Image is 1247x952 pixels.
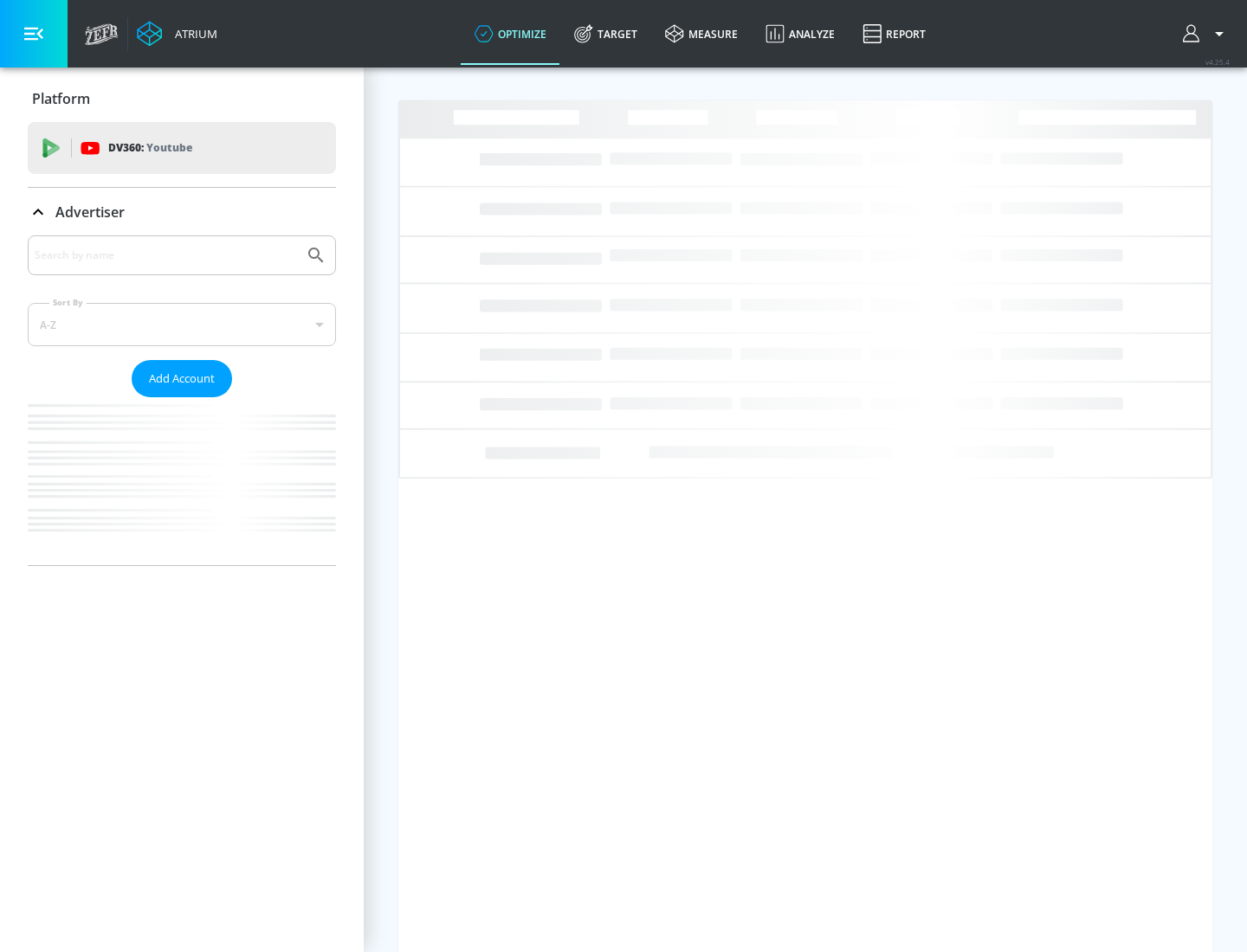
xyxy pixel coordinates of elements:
span: v 4.25.4 [1205,57,1230,67]
div: Atrium [168,26,217,42]
p: Advertiser [55,203,125,222]
button: Add Account [132,360,232,397]
div: Advertiser [28,188,336,236]
div: Advertiser [28,235,336,565]
div: Platform [28,74,336,123]
input: Search by name [35,244,297,267]
div: A-Z [28,303,336,346]
a: optimize [461,3,560,65]
a: Report [849,3,940,65]
a: Target [560,3,651,65]
a: Analyze [752,3,849,65]
p: Youtube [146,138,192,157]
nav: list of Advertiser [28,397,336,565]
a: measure [651,3,752,65]
p: DV360: [108,138,192,158]
a: Atrium [137,21,217,47]
span: Add Account [149,369,215,389]
label: Sort By [49,297,87,308]
p: Platform [32,89,90,108]
div: DV360: Youtube [28,122,336,174]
